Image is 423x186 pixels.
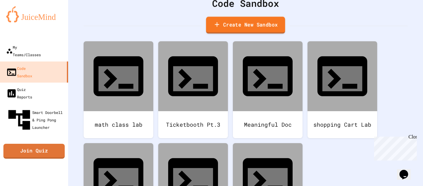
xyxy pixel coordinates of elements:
a: Join Quiz [3,144,65,159]
div: Ticketbooth Pt.3 [158,111,228,138]
div: shopping Cart Lab [307,111,377,138]
iframe: chat widget [397,161,417,180]
div: Meaningful Doc [233,111,303,138]
img: logo-orange.svg [6,6,62,22]
a: Ticketbooth Pt.3 [158,41,228,138]
div: Quiz Reports [6,86,32,101]
a: Meaningful Doc [233,41,303,138]
div: Smart Doorbell & Ping Pong Launcher [6,107,66,133]
div: My Teams/Classes [6,43,41,58]
div: math class lab [84,111,153,138]
div: Code Sandbox [6,65,32,79]
div: Chat with us now!Close [2,2,43,39]
a: Create New Sandbox [206,17,285,34]
a: math class lab [84,41,153,138]
iframe: chat widget [372,134,417,161]
a: shopping Cart Lab [307,41,377,138]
